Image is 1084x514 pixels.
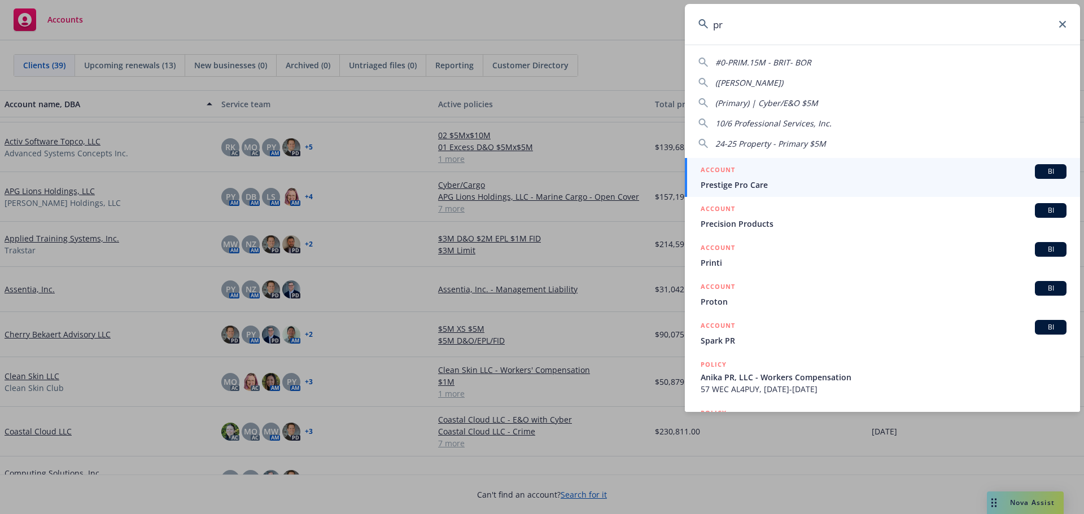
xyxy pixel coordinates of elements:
[701,359,727,370] h5: POLICY
[685,275,1080,314] a: ACCOUNTBIProton
[685,197,1080,236] a: ACCOUNTBIPrecision Products
[701,371,1066,383] span: Anika PR, LLC - Workers Compensation
[701,257,1066,269] span: Printi
[685,353,1080,401] a: POLICYAnika PR, LLC - Workers Compensation57 WEC AL4PUY, [DATE]-[DATE]
[685,4,1080,45] input: Search...
[1039,244,1062,254] span: BI
[701,203,735,217] h5: ACCOUNT
[701,242,735,256] h5: ACCOUNT
[715,98,818,108] span: (Primary) | Cyber/E&O $5M
[701,218,1066,230] span: Precision Products
[701,335,1066,346] span: Spark PR
[685,236,1080,275] a: ACCOUNTBIPrinti
[1039,166,1062,177] span: BI
[685,158,1080,197] a: ACCOUNTBIPrestige Pro Care
[1039,322,1062,332] span: BI
[715,118,832,129] span: 10/6 Professional Services, Inc.
[715,138,826,149] span: 24-25 Property - Primary $5M
[715,77,783,88] span: ([PERSON_NAME])
[1039,205,1062,216] span: BI
[701,383,1066,395] span: 57 WEC AL4PUY, [DATE]-[DATE]
[1039,283,1062,293] span: BI
[701,296,1066,307] span: Proton
[701,179,1066,191] span: Prestige Pro Care
[701,407,727,419] h5: POLICY
[685,401,1080,450] a: POLICY
[715,57,811,68] span: #0-PRIM.15M - BRIT- BOR
[685,314,1080,353] a: ACCOUNTBISpark PR
[701,164,735,178] h5: ACCOUNT
[701,281,735,295] h5: ACCOUNT
[701,320,735,333] h5: ACCOUNT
